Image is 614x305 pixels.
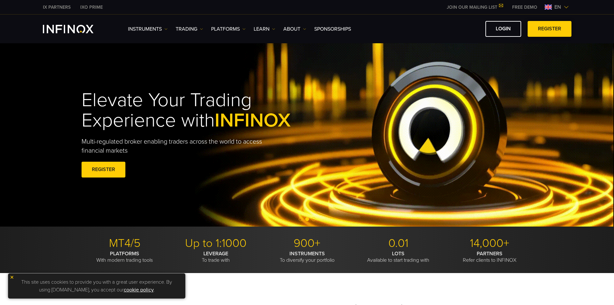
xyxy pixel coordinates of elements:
[110,250,139,257] strong: PLATFORMS
[552,3,564,11] span: en
[75,4,108,11] a: INFINOX
[477,250,502,257] strong: PARTNERS
[355,250,442,263] p: Available to start trading with
[312,217,316,221] span: Go to slide 3
[128,25,168,33] a: Instruments
[43,25,109,33] a: INFINOX Logo
[446,250,533,263] p: Refer clients to INFINOX
[10,275,14,280] img: yellow close icon
[442,5,507,10] a: JOIN OUR MAILING LIST
[305,217,309,221] span: Go to slide 2
[82,250,168,263] p: With modern trading tools
[173,250,259,263] p: To trade with
[254,25,275,33] a: Learn
[82,137,273,155] p: Multi-regulated broker enabling traders across the world to access financial markets
[392,250,404,257] strong: LOTS
[176,25,203,33] a: TRADING
[485,21,521,37] a: LOGIN
[11,277,182,295] p: This site uses cookies to provide you with a great user experience. By using [DOMAIN_NAME], you a...
[173,236,259,250] p: Up to 1:1000
[211,25,246,33] a: PLATFORMS
[314,25,351,33] a: SPONSORSHIPS
[82,90,321,131] h1: Elevate Your Trading Experience with
[264,250,350,263] p: To diversify your portfolio
[82,236,168,250] p: MT4/5
[283,25,306,33] a: ABOUT
[124,287,154,293] a: cookie policy
[446,236,533,250] p: 14,000+
[355,236,442,250] p: 0.01
[289,250,325,257] strong: INSTRUMENTS
[507,4,542,11] a: INFINOX MENU
[528,21,571,37] a: REGISTER
[38,4,75,11] a: INFINOX
[299,217,303,221] span: Go to slide 1
[203,250,228,257] strong: LEVERAGE
[215,109,291,132] span: INFINOX
[82,162,125,178] a: REGISTER
[264,236,350,250] p: 900+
